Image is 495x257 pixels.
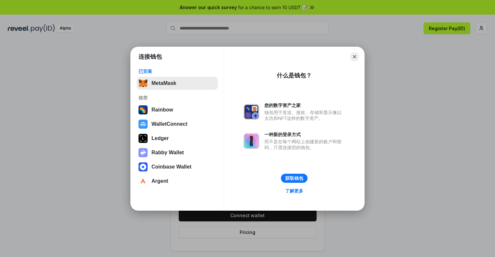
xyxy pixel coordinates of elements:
h1: 连接钱包 [139,53,162,61]
img: svg+xml,%3Csvg%20xmlns%3D%22http%3A%2F%2Fwww.w3.org%2F2000%2Fsvg%22%20fill%3D%22none%22%20viewBox... [244,104,259,120]
div: 了解更多 [285,188,303,194]
div: 一种新的登录方式 [264,132,345,137]
img: svg+xml,%3Csvg%20xmlns%3D%22http%3A%2F%2Fwww.w3.org%2F2000%2Fsvg%22%20width%3D%2228%22%20height%3... [139,134,148,143]
button: Coinbase Wallet [137,160,218,173]
img: svg+xml,%3Csvg%20width%3D%2228%22%20height%3D%2228%22%20viewBox%3D%220%200%2028%2028%22%20fill%3D... [139,177,148,186]
button: MetaMask [137,77,218,90]
button: Argent [137,175,218,188]
div: 而不是在每个网站上创建新的账户和密码，只需连接您的钱包。 [264,139,345,150]
img: svg+xml,%3Csvg%20width%3D%2228%22%20height%3D%2228%22%20viewBox%3D%220%200%2028%2028%22%20fill%3D... [139,162,148,171]
div: 什么是钱包？ [277,72,312,79]
button: Close [350,52,359,61]
a: 了解更多 [281,187,307,195]
button: 获取钱包 [281,174,308,183]
img: svg+xml,%3Csvg%20width%3D%2228%22%20height%3D%2228%22%20viewBox%3D%220%200%2028%2028%22%20fill%3D... [139,120,148,129]
div: Coinbase Wallet [151,164,191,170]
div: Rainbow [151,107,173,113]
div: MetaMask [151,80,176,86]
div: 钱包用于发送、接收、存储和显示像以太坊和NFT这样的数字资产。 [264,110,345,121]
button: Ledger [137,132,218,145]
div: Rabby Wallet [151,150,184,156]
button: Rainbow [137,103,218,116]
img: svg+xml,%3Csvg%20width%3D%22120%22%20height%3D%22120%22%20viewBox%3D%220%200%20120%20120%22%20fil... [139,105,148,114]
button: WalletConnect [137,118,218,131]
div: Argent [151,178,168,184]
img: svg+xml,%3Csvg%20xmlns%3D%22http%3A%2F%2Fwww.w3.org%2F2000%2Fsvg%22%20fill%3D%22none%22%20viewBox... [244,133,259,149]
div: 推荐 [139,95,216,101]
div: WalletConnect [151,121,187,127]
div: Ledger [151,135,169,141]
img: svg+xml,%3Csvg%20fill%3D%22none%22%20height%3D%2233%22%20viewBox%3D%220%200%2035%2033%22%20width%... [139,79,148,88]
div: 已安装 [139,68,216,74]
div: 获取钱包 [285,175,303,181]
img: svg+xml,%3Csvg%20xmlns%3D%22http%3A%2F%2Fwww.w3.org%2F2000%2Fsvg%22%20fill%3D%22none%22%20viewBox... [139,148,148,157]
button: Rabby Wallet [137,146,218,159]
div: 您的数字资产之家 [264,102,345,108]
